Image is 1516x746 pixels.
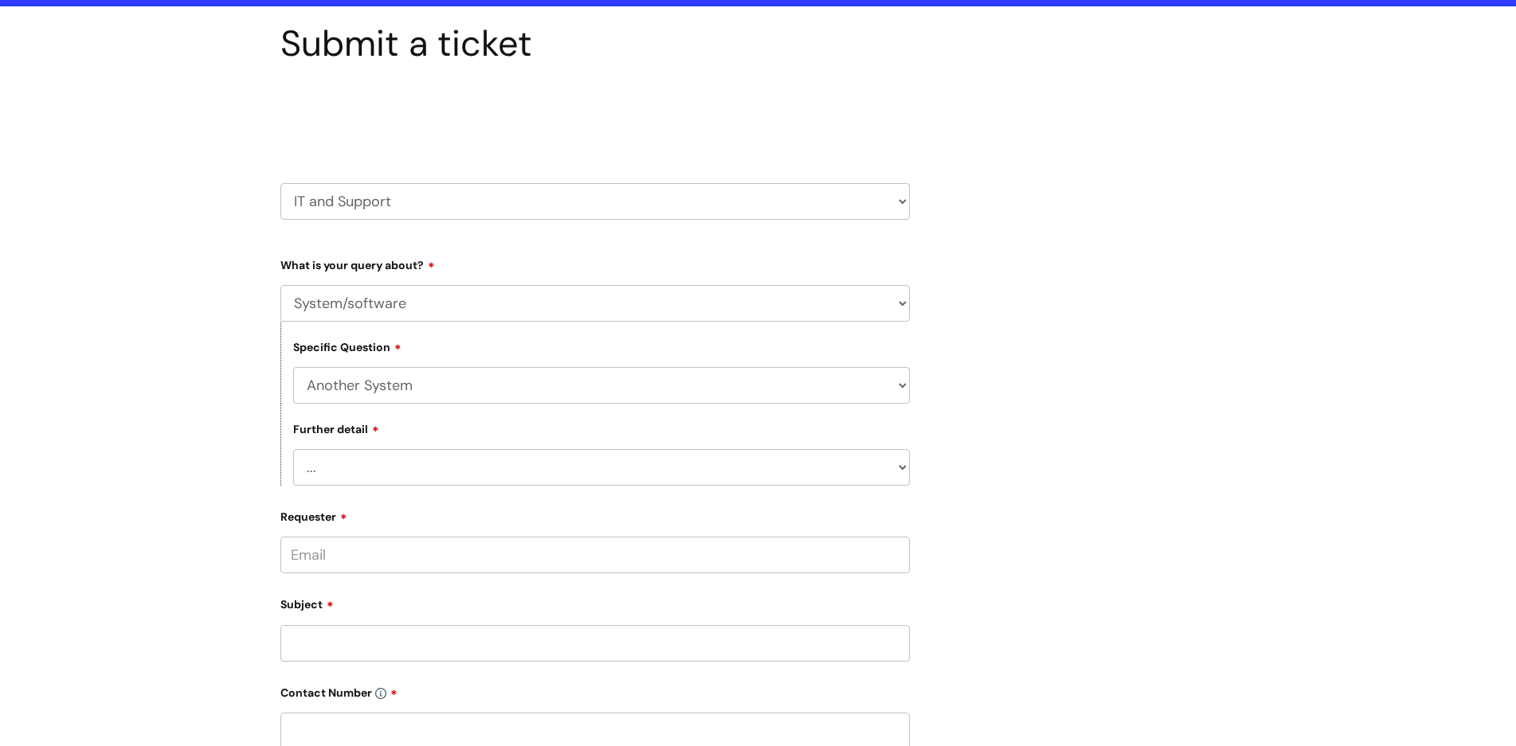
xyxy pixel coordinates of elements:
[280,505,910,524] label: Requester
[293,420,379,436] label: Further detail
[280,102,910,131] h2: Select issue type
[293,338,402,354] label: Specific Question
[280,537,910,573] input: Email
[375,688,386,699] img: info-icon.svg
[280,253,910,272] label: What is your query about?
[280,22,910,65] h1: Submit a ticket
[280,681,910,700] label: Contact Number
[280,592,910,611] label: Subject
